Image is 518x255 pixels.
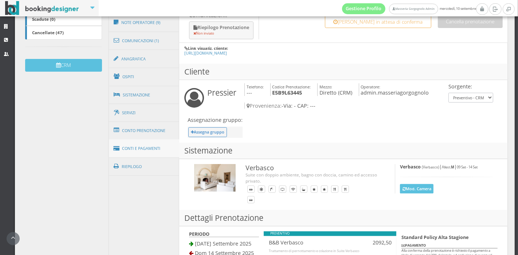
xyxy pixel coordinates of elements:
button: Assegna gruppo [188,127,227,137]
a: Sistemazione [109,85,180,104]
button: [PERSON_NAME] in attesa di conferma [325,15,431,28]
b: E5B9L63445 [272,89,302,96]
div: Suite con doppio ambiente, bagno con doccia, camino ed accesso privato. [246,172,380,184]
h3: Verbasco [246,164,380,172]
h4: admin.masseriagorgognolo [359,83,429,96]
b: Scadute (0) [32,16,55,22]
a: Masseria Gorgognolo Admin [389,4,438,14]
h4: - [244,103,447,109]
b: M [451,165,454,170]
h4: B&B Verbasco [269,239,358,246]
h3: Sistemazione [179,143,507,159]
span: Via: [283,102,293,109]
small: Allest. [442,165,454,170]
a: Conti e Pagamenti [109,139,180,158]
h3: Dettagli Prenotazione [179,210,507,226]
a: [URL][DOMAIN_NAME] [184,50,227,56]
small: Operatore: [361,84,380,89]
small: (Verbasco) [422,165,439,170]
h4: 2092,50 [368,239,392,246]
span: - CAP: --- [294,102,315,109]
b: Link visualiz. cliente: [188,45,228,51]
small: Mezzo: [319,84,332,89]
b: PERIODO [189,231,209,237]
h4: --- [244,83,264,96]
b: Verbasco [400,164,421,170]
h3: Pressier [207,88,236,97]
h3: Cliente [179,64,507,80]
b: Cancellate (47) [32,29,64,35]
a: Conto Prenotazione [109,121,180,140]
h4: Assegnazione gruppo: [188,117,243,123]
button: Cancella prenotazione [438,15,503,28]
div: PREVENTIVO [264,231,396,236]
a: Cancellate (47) [25,26,102,40]
a: Anagrafica [109,49,180,68]
button: CRM [25,59,102,72]
small: Codice Prenotazione: [272,84,311,89]
a: Ospiti [109,67,180,86]
span: mercoledì, 10 settembre [342,3,476,14]
b: PAGAMENTO [401,243,426,248]
div: Trattamento di pernottamento e colazione in Suite Verbasco [269,249,392,254]
button: Riepilogo Prenotazione Non inviato [189,21,254,39]
h4: Diretto (CRM) [317,83,352,96]
small: Telefono: [247,84,264,89]
small: Non inviato [193,31,214,36]
p: Comunicazioni: [189,12,255,18]
h5: | | [400,164,493,170]
small: 09 Set - 14 Set [457,165,478,170]
a: Gestione Profilo [342,3,386,14]
a: Servizi [109,104,180,122]
a: Note Operatore (9) [109,13,180,32]
img: 3b021f54592911eeb13b0a069e529790.jpg [194,164,236,192]
a: Riepilogo [109,157,180,176]
img: BookingDesigner.com [5,1,79,15]
span: [DATE] Settembre 2025 [195,240,251,247]
span: Provenienza: [247,102,282,109]
b: Standard Policy Alta Stagione [401,234,468,240]
a: Comunicazioni (1) [109,31,180,50]
a: Scadute (0) [25,12,102,26]
button: Mod. Camera [400,184,433,193]
h4: Sorgente: [448,83,493,89]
